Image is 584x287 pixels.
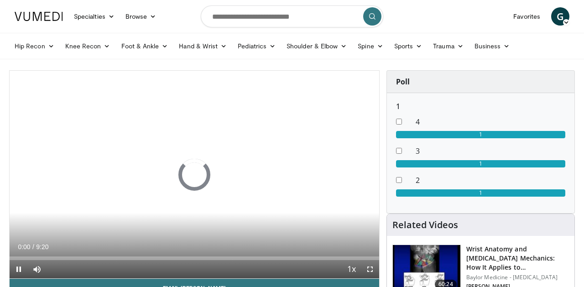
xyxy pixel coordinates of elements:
[469,37,516,55] a: Business
[396,102,565,111] h6: 1
[396,77,410,87] strong: Poll
[352,37,388,55] a: Spine
[409,146,572,157] dd: 3
[396,160,565,167] div: 1
[389,37,428,55] a: Sports
[15,12,63,21] img: VuMedi Logo
[10,71,379,279] video-js: Video Player
[409,116,572,127] dd: 4
[551,7,569,26] a: G
[10,256,379,260] div: Progress Bar
[466,274,569,281] p: Baylor Medicine - [MEDICAL_DATA]
[201,5,383,27] input: Search topics, interventions
[281,37,352,55] a: Shoulder & Elbow
[116,37,174,55] a: Foot & Ankle
[396,189,565,197] div: 1
[508,7,546,26] a: Favorites
[10,260,28,278] button: Pause
[409,175,572,186] dd: 2
[120,7,162,26] a: Browse
[232,37,281,55] a: Pediatrics
[68,7,120,26] a: Specialties
[32,243,34,250] span: /
[28,260,46,278] button: Mute
[173,37,232,55] a: Hand & Wrist
[9,37,60,55] a: Hip Recon
[396,131,565,138] div: 1
[343,260,361,278] button: Playback Rate
[18,243,30,250] span: 0:00
[36,243,48,250] span: 9:20
[361,260,379,278] button: Fullscreen
[428,37,469,55] a: Trauma
[60,37,116,55] a: Knee Recon
[392,219,458,230] h4: Related Videos
[466,245,569,272] h3: Wrist Anatomy and [MEDICAL_DATA] Mechanics: How It Applies to [MEDICAL_DATA] Instabi…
